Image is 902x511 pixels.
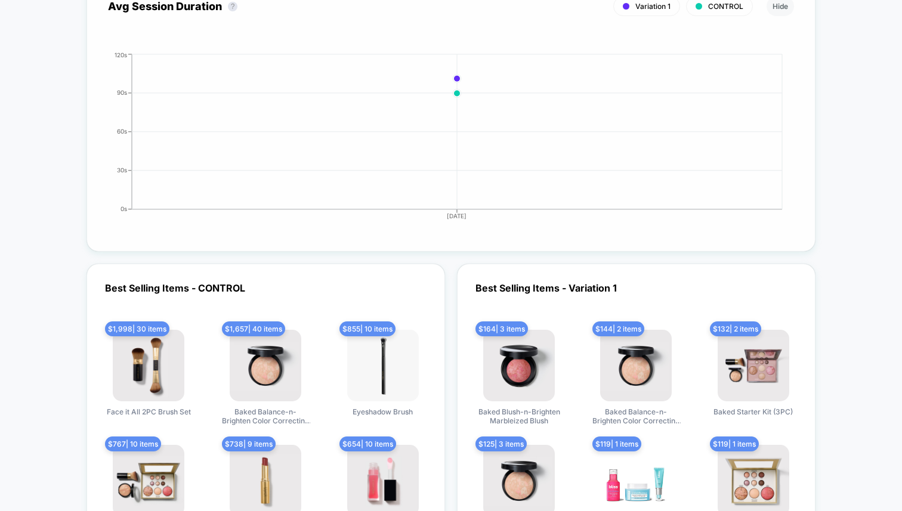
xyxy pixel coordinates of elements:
span: Face it All 2PC Brush Set [107,407,191,427]
img: produt [483,330,555,401]
span: $ 132 | 2 items [710,321,761,336]
span: $ 654 | 10 items [339,436,396,451]
div: AVG_SESSION_DURATION [96,51,782,230]
tspan: 120s [115,51,127,58]
span: $ 1,657 | 40 items [222,321,285,336]
tspan: [DATE] [447,212,467,219]
img: produt [347,330,419,401]
span: Variation 1 [635,2,671,11]
tspan: 60s [117,128,127,135]
img: produt [718,330,789,401]
span: Baked Balance-n-Brighten Color Correcting Foundation [591,407,681,427]
span: Baked Blush-n-Brighten Marbleized Blush [474,407,564,427]
span: Eyeshadow Brush [353,407,413,427]
span: $ 164 | 3 items [475,321,528,336]
span: Baked Balance-n-Brighten Color Correcting Foundation [221,407,310,427]
tspan: 30s [117,166,127,174]
span: $ 119 | 1 items [710,436,759,451]
img: produt [230,330,301,401]
span: $ 767 | 10 items [105,436,161,451]
span: $ 125 | 3 items [475,436,527,451]
img: produt [600,330,672,401]
button: ? [228,2,237,11]
tspan: 90s [117,89,127,96]
span: $ 119 | 1 items [592,436,641,451]
span: $ 738 | 9 items [222,436,276,451]
span: CONTROL [708,2,743,11]
span: Baked Starter Kit (3PC) [713,407,793,427]
tspan: 0s [121,205,127,212]
img: produt [113,330,184,401]
span: $ 144 | 2 items [592,321,644,336]
span: $ 1,998 | 30 items [105,321,169,336]
span: $ 855 | 10 items [339,321,396,336]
